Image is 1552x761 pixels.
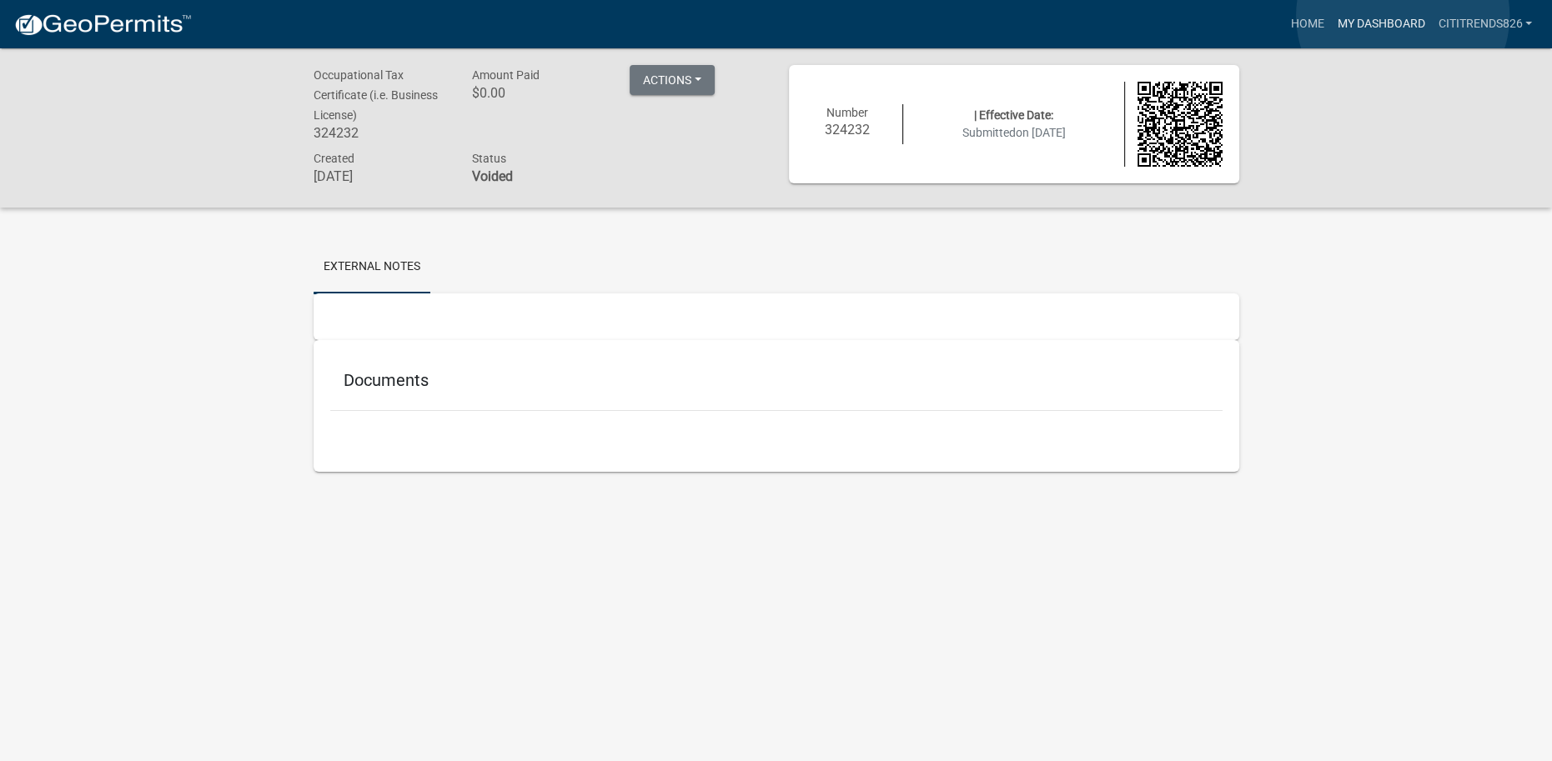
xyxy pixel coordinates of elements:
span: Submitted on [DATE] [962,126,1066,139]
span: Status [471,152,505,165]
h5: Documents [344,370,1209,390]
button: Actions [630,65,715,95]
span: Amount Paid [471,68,539,82]
a: My Dashboard [1330,8,1431,40]
span: Created [314,152,354,165]
strong: Voided [471,168,512,184]
h6: $0.00 [471,85,605,101]
span: Occupational Tax Certificate (i.e. Business License) [314,68,438,122]
img: QR code [1138,82,1223,167]
a: External Notes [314,241,430,294]
a: Home [1283,8,1330,40]
span: Number [826,106,868,119]
a: Cititrends826 [1431,8,1539,40]
span: | Effective Date: [974,108,1053,122]
h6: [DATE] [314,168,447,184]
h6: 324232 [806,122,891,138]
h6: 324232 [314,125,447,141]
